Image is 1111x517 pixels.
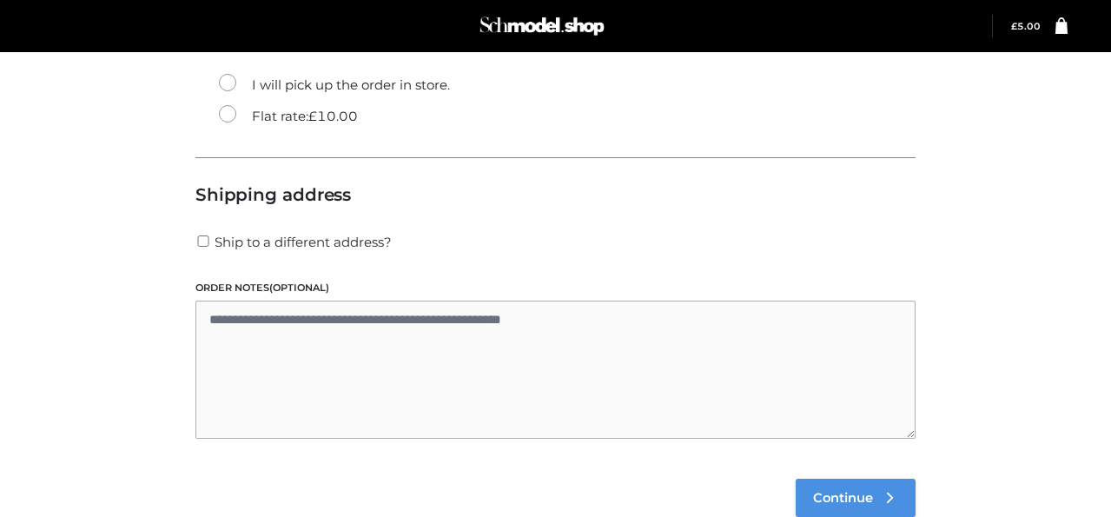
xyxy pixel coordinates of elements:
[1011,21,1041,32] bdi: 5.00
[308,108,317,124] span: £
[215,234,392,250] span: Ship to a different address?
[1011,21,1017,32] span: £
[269,282,329,294] span: (optional)
[813,490,873,506] span: Continue
[796,479,916,517] a: Continue
[219,105,358,128] label: Flat rate:
[477,9,607,43] img: Schmodel Admin 964
[219,74,450,96] label: I will pick up the order in store.
[1011,21,1041,32] a: £5.00
[308,108,358,124] bdi: 10.00
[195,280,916,296] label: Order notes
[195,235,211,247] input: Ship to a different address?
[195,184,916,205] h3: Shipping address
